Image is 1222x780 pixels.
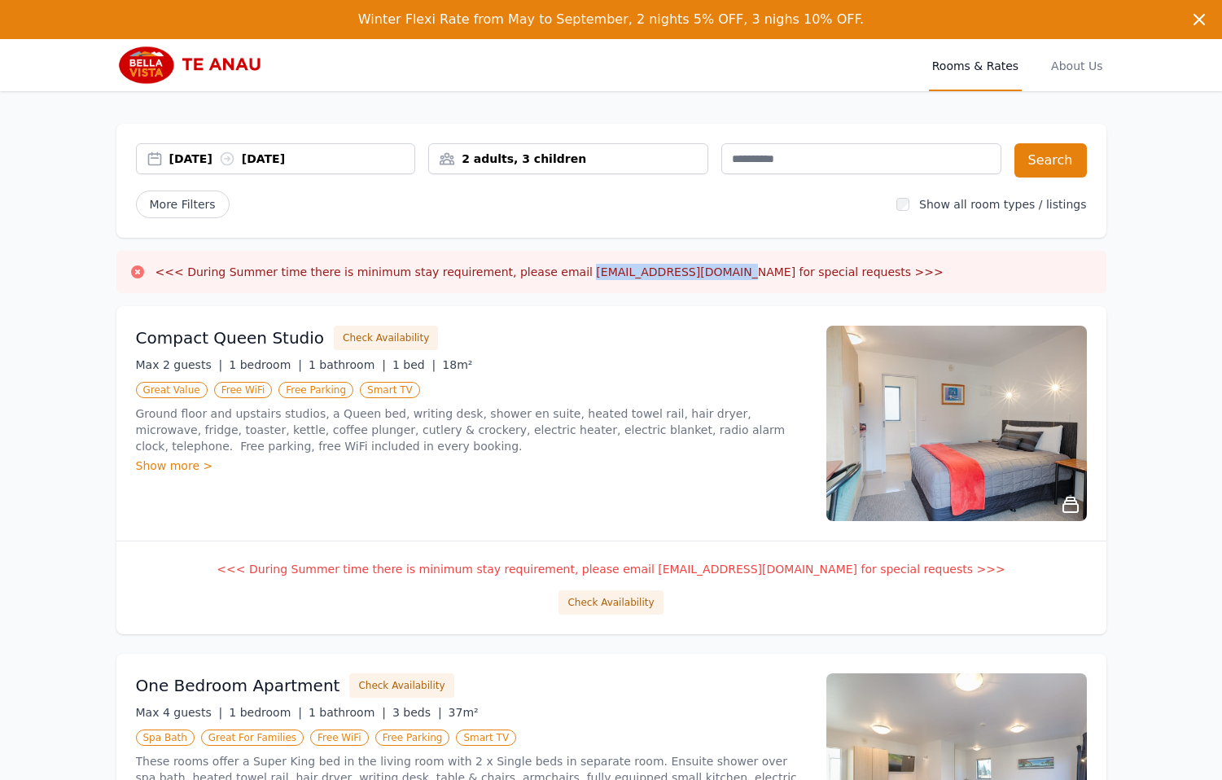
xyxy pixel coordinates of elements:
span: More Filters [136,191,230,218]
h3: Compact Queen Studio [136,326,325,349]
span: 3 beds | [392,706,442,719]
span: Great For Families [201,730,304,746]
span: 18m² [442,358,472,371]
span: Free WiFi [310,730,369,746]
span: 1 bedroom | [229,706,302,719]
h3: One Bedroom Apartment [136,674,340,697]
span: Great Value [136,382,208,398]
span: Free Parking [278,382,353,398]
p: <<< During Summer time there is minimum stay requirement, please email [EMAIL_ADDRESS][DOMAIN_NAM... [136,561,1087,577]
span: 1 bedroom | [229,358,302,371]
span: Max 2 guests | [136,358,223,371]
a: About Us [1048,39,1106,91]
a: Rooms & Rates [929,39,1022,91]
span: Free Parking [375,730,450,746]
span: 1 bathroom | [309,358,386,371]
span: Smart TV [360,382,420,398]
div: [DATE] [DATE] [169,151,415,167]
label: Show all room types / listings [919,198,1086,211]
span: Max 4 guests | [136,706,223,719]
span: Free WiFi [214,382,273,398]
button: Check Availability [349,673,453,698]
div: 2 adults, 3 children [429,151,707,167]
img: Bella Vista Te Anau [116,46,273,85]
span: 37m² [449,706,479,719]
span: 1 bathroom | [309,706,386,719]
span: Spa Bath [136,730,195,746]
h3: <<< During Summer time there is minimum stay requirement, please email [EMAIL_ADDRESS][DOMAIN_NAM... [155,264,944,280]
button: Check Availability [334,326,438,350]
div: Show more > [136,458,807,474]
button: Check Availability [558,590,663,615]
p: Ground floor and upstairs studios, a Queen bed, writing desk, shower en suite, heated towel rail,... [136,405,807,454]
span: Winter Flexi Rate from May to September, 2 nights 5% OFF, 3 nighs 10% OFF. [358,11,864,27]
button: Search [1014,143,1087,177]
span: Smart TV [456,730,516,746]
span: 1 bed | [392,358,436,371]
